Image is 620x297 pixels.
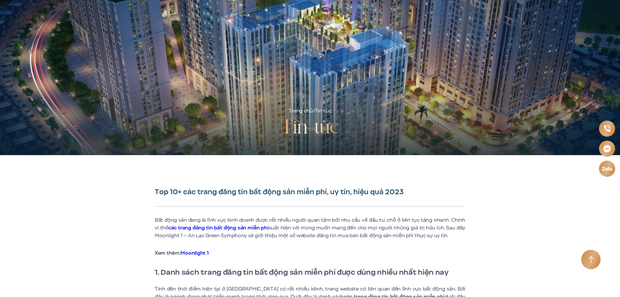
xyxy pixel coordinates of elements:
span: Tin tức [315,107,332,114]
strong: 1. Danh sách trang đăng tin bất động sản miễn phí được dùng nhiều nhất hiện nay [155,267,448,278]
p: Bất động sản đang là lĩnh vực kinh doanh được rất nhiều người quan tâm bởi nhu cầu về đầu tư, chỗ... [155,216,465,239]
a: các trang đăng tin bất động sản miễn phí [168,224,269,231]
img: Zalo icon [602,167,612,171]
strong: Xem thêm: [155,249,208,257]
img: Messenger icon [603,145,611,153]
h2: Tin tức [281,115,339,141]
h1: Top 10+ các trang đăng tin bất động sản miễn phí, uy tín, hiệu quả 2023 [155,187,465,196]
img: Phone icon [603,125,610,132]
img: Arrow icon [588,256,594,263]
a: Trang chủ [288,107,313,114]
div: / [288,107,331,115]
a: Moonlight 1 [181,249,208,257]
